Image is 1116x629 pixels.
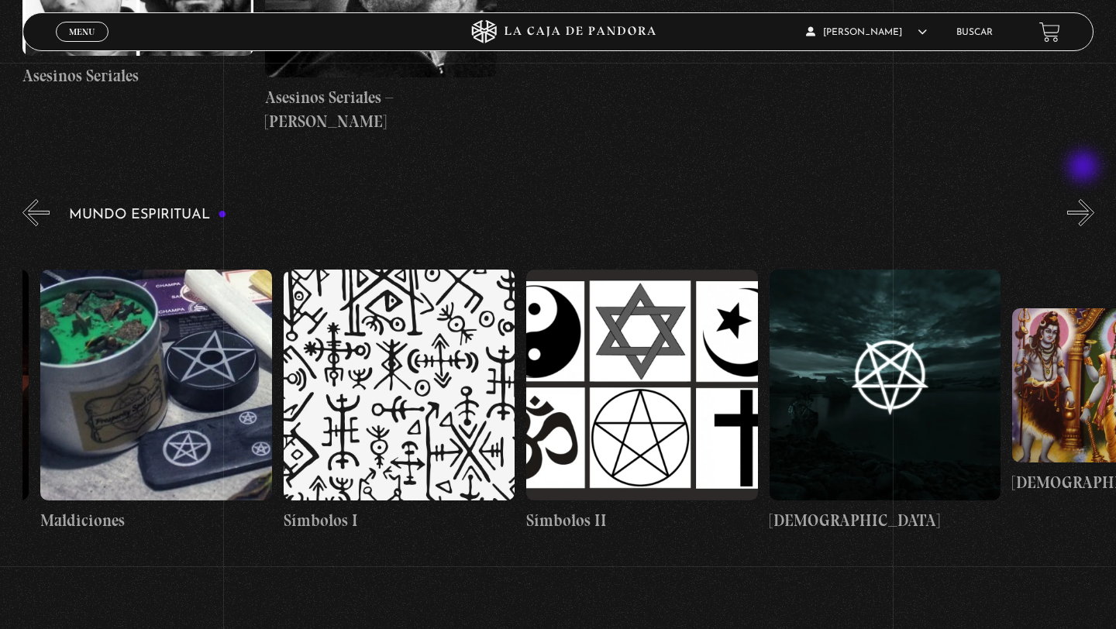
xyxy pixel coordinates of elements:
[69,27,95,36] span: Menu
[770,238,1001,565] a: [DEMOGRAPHIC_DATA]
[956,28,993,37] a: Buscar
[22,64,254,88] h4: Asesinos Seriales
[526,238,758,565] a: Símbolos II
[64,40,101,51] span: Cerrar
[770,508,1001,533] h4: [DEMOGRAPHIC_DATA]
[40,238,272,565] a: Maldiciones
[22,199,50,226] button: Previous
[265,85,497,134] h4: Asesinos Seriales – [PERSON_NAME]
[1039,22,1060,43] a: View your shopping cart
[526,508,758,533] h4: Símbolos II
[40,508,272,533] h4: Maldiciones
[284,238,515,565] a: Símbolos I
[806,28,927,37] span: [PERSON_NAME]
[69,208,227,222] h3: Mundo Espiritual
[1067,199,1094,226] button: Next
[284,508,515,533] h4: Símbolos I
